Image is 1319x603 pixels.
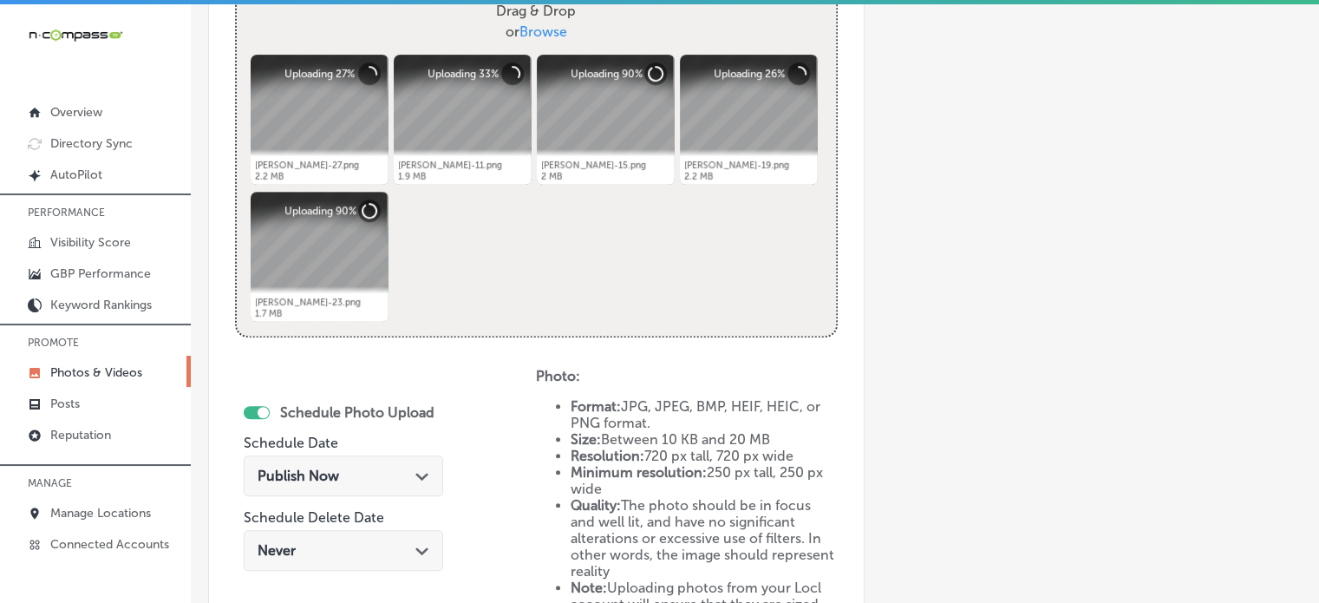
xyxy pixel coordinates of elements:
p: GBP Performance [50,266,151,281]
img: 660ab0bf-5cc7-4cb8-ba1c-48b5ae0f18e60NCTV_CLogo_TV_Black_-500x88.png [28,27,123,43]
p: Photos & Videos [50,365,142,380]
strong: Minimum resolution: [571,464,707,481]
strong: Photo: [536,368,580,384]
li: 250 px tall, 250 px wide [571,464,837,497]
p: Reputation [50,428,111,442]
label: Schedule Date [244,435,338,451]
p: Directory Sync [50,136,133,151]
p: Manage Locations [50,506,151,521]
strong: Size: [571,431,601,448]
span: Never [258,542,296,559]
label: Schedule Photo Upload [280,404,434,421]
li: The photo should be in focus and well lit, and have no significant alterations or excessive use o... [571,497,837,580]
li: JPG, JPEG, BMP, HEIF, HEIC, or PNG format. [571,398,837,431]
p: Keyword Rankings [50,298,152,312]
p: Connected Accounts [50,537,169,552]
strong: Note: [571,580,607,596]
span: Browse [519,23,567,40]
p: Overview [50,105,102,120]
strong: Format: [571,398,621,415]
strong: Quality: [571,497,621,514]
p: Posts [50,397,80,411]
strong: Resolution: [571,448,644,464]
span: Publish Now [258,468,339,484]
label: Schedule Delete Date [244,509,384,526]
li: Between 10 KB and 20 MB [571,431,837,448]
p: Visibility Score [50,235,131,250]
p: AutoPilot [50,167,102,182]
li: 720 px tall, 720 px wide [571,448,837,464]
